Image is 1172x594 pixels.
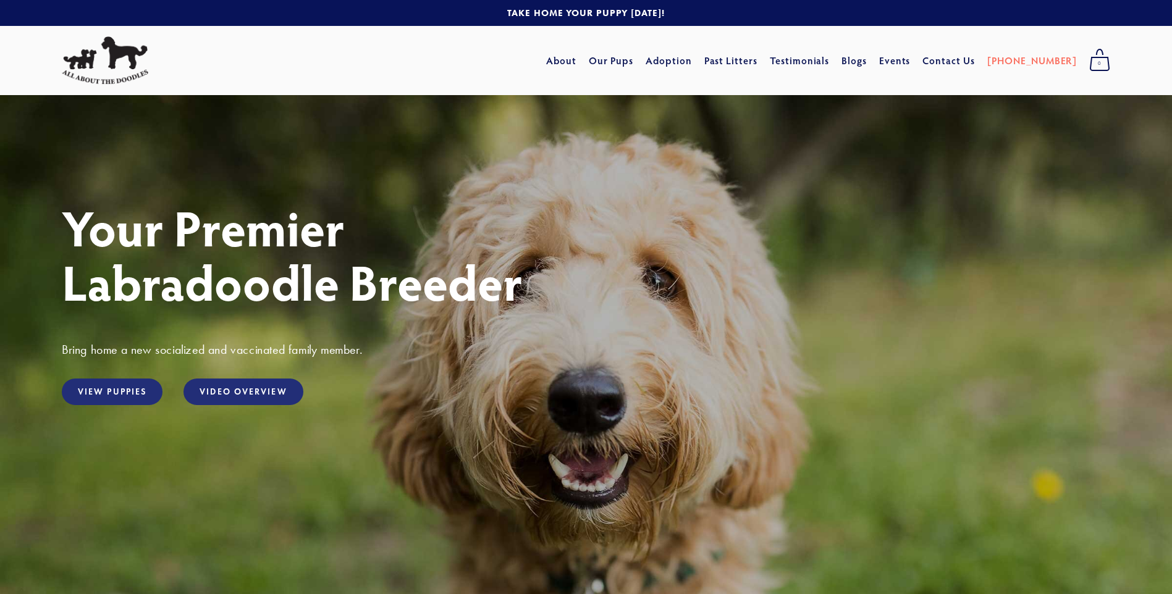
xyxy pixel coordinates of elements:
[589,49,634,72] a: Our Pups
[62,379,162,405] a: View Puppies
[987,49,1077,72] a: [PHONE_NUMBER]
[704,54,758,67] a: Past Litters
[62,200,1110,309] h1: Your Premier Labradoodle Breeder
[1089,56,1110,72] span: 0
[183,379,303,405] a: Video Overview
[879,49,911,72] a: Events
[922,49,975,72] a: Contact Us
[62,36,148,85] img: All About The Doodles
[1083,45,1116,76] a: 0 items in cart
[841,49,867,72] a: Blogs
[770,49,830,72] a: Testimonials
[62,341,1110,358] h3: Bring home a new socialized and vaccinated family member.
[646,49,692,72] a: Adoption
[546,49,576,72] a: About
